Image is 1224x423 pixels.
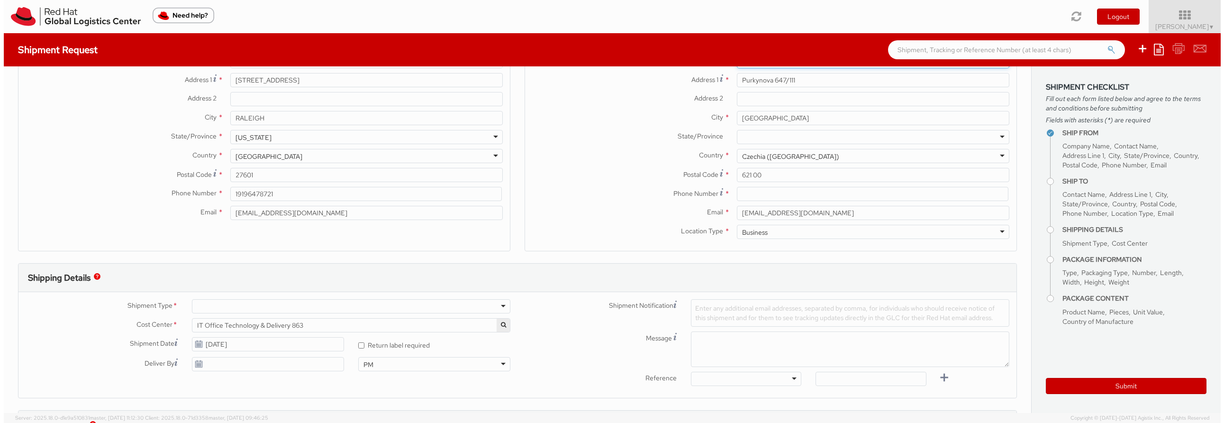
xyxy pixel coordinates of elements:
[1156,268,1178,277] span: Length
[1105,278,1125,286] span: Weight
[232,133,268,142] div: [US_STATE]
[1093,9,1136,25] button: Logout
[1042,115,1203,125] span: Fields with asterisks (*) are required
[691,304,991,322] span: Enter any additional email addresses, separated by comma, for individuals who should receive noti...
[7,7,137,26] img: rh-logistics-00dfa346123c4ec078e1.svg
[184,94,213,102] span: Address 2
[703,208,719,216] span: Email
[1098,161,1142,169] span: Phone Number
[205,414,264,421] span: master, [DATE] 09:46:25
[141,414,264,421] span: Client: 2025.18.0-71d3358
[695,151,719,159] span: Country
[1042,94,1203,113] span: Fill out each form listed below and agree to the terms and conditions before submitting
[1170,151,1194,160] span: Country
[1059,226,1203,233] h4: Shipping Details
[1151,22,1211,31] span: [PERSON_NAME]
[738,228,764,237] div: Business
[1059,295,1203,302] h4: Package Content
[1059,317,1130,326] span: Country of Manufacture
[1107,209,1150,218] span: Location Type
[1059,129,1203,137] h4: Ship From
[605,301,670,311] span: Shipment Notification
[677,227,719,235] span: Location Type
[1042,83,1203,92] h3: Shipment Checklist
[1059,256,1203,263] h4: Package Information
[24,273,87,283] h3: Shipping Details
[674,132,719,140] span: State/Province
[1042,378,1203,394] button: Submit
[1154,209,1170,218] span: Email
[126,339,171,349] span: Shipment Date
[181,75,208,84] span: Address 1
[1059,200,1104,208] span: State/Province
[1129,308,1159,316] span: Unit Value
[738,152,835,161] div: Czechia ([GEOGRAPHIC_DATA])
[1059,161,1094,169] span: Postal Code
[1080,278,1100,286] span: Height
[1078,268,1124,277] span: Packaging Type
[188,318,507,332] span: IT Office Technology & Delivery 863
[173,170,208,179] span: Postal Code
[1059,178,1203,185] h4: Ship To
[167,132,213,140] span: State/Province
[1059,190,1101,199] span: Contact Name
[1059,142,1106,150] span: Company Name
[1120,151,1166,160] span: State/Province
[11,414,140,421] span: Server: 2025.18.0-d1e9a510831
[141,359,171,368] span: Deliver By
[1110,142,1153,150] span: Contact Name
[124,301,169,312] span: Shipment Type
[201,113,213,121] span: City
[1108,239,1144,248] span: Cost Center
[1108,200,1132,208] span: Country
[14,45,94,55] h4: Shipment Request
[232,152,299,161] div: [GEOGRAPHIC_DATA]
[707,113,719,121] span: City
[1059,278,1076,286] span: Width
[1059,239,1104,248] span: Shipment Type
[360,360,370,369] div: PM
[1059,308,1101,316] span: Product Name
[1151,190,1163,199] span: City
[1067,414,1206,422] span: Copyright © [DATE]-[DATE] Agistix Inc., All Rights Reserved
[133,320,169,331] span: Cost Center
[1147,161,1163,169] span: Email
[1106,190,1147,199] span: Address Line 1
[354,339,427,350] label: Return label required
[193,321,501,330] span: IT Office Technology & Delivery 863
[1136,200,1171,208] span: Postal Code
[1106,308,1125,316] span: Pieces
[680,170,715,179] span: Postal Code
[1059,151,1100,160] span: Address Line 1
[1128,268,1152,277] span: Number
[642,374,673,382] span: Reference
[197,208,213,216] span: Email
[1205,23,1211,31] span: ▼
[642,334,668,342] span: Message
[354,342,361,349] input: Return label required
[1059,209,1103,218] span: Phone Number
[189,151,213,159] span: Country
[149,8,210,23] button: Need help?
[86,414,140,421] span: master, [DATE] 11:12:30
[670,189,715,198] span: Phone Number
[1105,151,1116,160] span: City
[688,75,715,84] span: Address 1
[690,94,719,102] span: Address 2
[1059,268,1073,277] span: Type
[168,189,213,197] span: Phone Number
[884,40,1121,59] input: Shipment, Tracking or Reference Number (at least 4 chars)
